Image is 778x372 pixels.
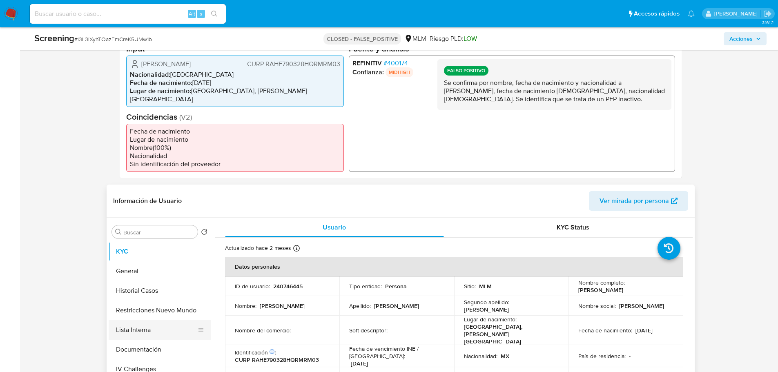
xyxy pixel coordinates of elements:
p: MX [501,352,509,360]
p: - [294,327,296,334]
button: Volver al orden por defecto [201,229,207,238]
p: Sitio : [464,283,476,290]
p: Fecha de nacimiento : [578,327,632,334]
button: General [109,261,211,281]
p: Nombre social : [578,302,616,310]
p: [PERSON_NAME] [374,302,419,310]
p: Persona [385,283,407,290]
p: [PERSON_NAME] [260,302,305,310]
button: Ver mirada por persona [589,191,688,211]
span: Ver mirada por persona [600,191,669,211]
p: MLM [479,283,492,290]
p: Segundo apellido : [464,298,509,306]
p: Identificación : [235,349,276,356]
p: Lugar de nacimiento : [464,316,517,323]
th: Datos personales [225,257,683,276]
p: [PERSON_NAME] [464,306,509,313]
p: Nombre del comercio : [235,327,291,334]
h1: Información de Usuario [113,197,182,205]
p: 240746445 [273,283,303,290]
span: Usuario [323,223,346,232]
button: KYC [109,242,211,261]
button: search-icon [206,8,223,20]
span: Alt [189,10,195,18]
input: Buscar [123,229,194,236]
p: Tipo entidad : [349,283,382,290]
span: 3.161.2 [762,19,774,26]
p: - [629,352,631,360]
a: Salir [763,9,772,18]
p: ID de usuario : [235,283,270,290]
p: - [391,327,392,334]
button: Lista Interna [109,320,204,340]
p: Nacionalidad : [464,352,497,360]
span: s [200,10,202,18]
span: Accesos rápidos [634,9,680,18]
p: Actualizado hace 2 meses [225,244,291,252]
button: Historial Casos [109,281,211,301]
button: Documentación [109,340,211,359]
span: LOW [464,34,477,43]
b: Screening [34,31,74,45]
p: [DATE] [635,327,653,334]
p: CLOSED - FALSE_POSITIVE [323,33,401,45]
p: [DATE] [351,360,368,367]
div: MLM [404,34,426,43]
input: Buscar usuario o caso... [30,9,226,19]
p: [PERSON_NAME] [619,302,664,310]
p: [GEOGRAPHIC_DATA], [PERSON_NAME][GEOGRAPHIC_DATA] [464,323,556,345]
p: nicolas.tyrkiel@mercadolibre.com [714,10,760,18]
span: # i3L3IXyhTOazEmCreK5UMw1b [74,35,152,43]
a: Notificaciones [688,10,695,17]
p: [PERSON_NAME] [578,286,623,294]
button: Restricciones Nuevo Mundo [109,301,211,320]
p: Nombre : [235,302,256,310]
p: CURP RAHE790328HQRMRM03 [235,356,319,363]
span: KYC Status [557,223,589,232]
p: Apellido : [349,302,371,310]
p: Nombre completo : [578,279,625,286]
p: Soft descriptor : [349,327,388,334]
span: Riesgo PLD: [430,34,477,43]
button: Buscar [115,229,122,235]
span: Acciones [729,32,753,45]
p: Fecha de vencimiento INE / [GEOGRAPHIC_DATA] : [349,345,444,360]
button: Acciones [724,32,767,45]
p: País de residencia : [578,352,626,360]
